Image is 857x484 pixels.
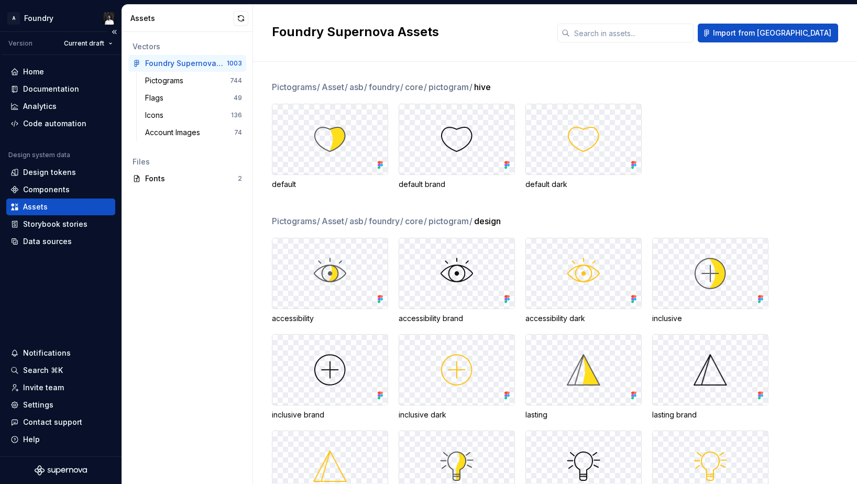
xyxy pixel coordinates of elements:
div: lasting brand [652,410,768,420]
a: Components [6,181,115,198]
span: / [317,216,320,226]
span: hive [474,81,491,93]
div: Storybook stories [23,219,87,229]
div: Vectors [133,41,242,52]
div: 49 [234,94,242,102]
input: Search in assets... [570,24,694,42]
div: 2 [238,174,242,183]
div: Pictograms [145,75,188,86]
div: 136 [231,111,242,119]
span: Pictograms [272,215,321,227]
span: foundry [369,215,404,227]
div: Data sources [23,236,72,247]
div: Settings [23,400,53,410]
span: Asset [322,215,348,227]
span: / [345,216,348,226]
svg: Supernova Logo [35,465,87,476]
a: Foundry Supernova Assets1003 [128,55,246,72]
span: core [405,81,427,93]
a: Icons136 [141,107,246,124]
span: / [424,216,427,226]
div: Version [8,39,32,48]
span: asb [349,215,368,227]
div: Notifications [23,348,71,358]
button: Import from [GEOGRAPHIC_DATA] [698,24,838,42]
div: default [272,179,388,190]
button: Notifications [6,345,115,361]
div: accessibility [272,313,388,324]
a: Account Images74 [141,124,246,141]
div: 74 [234,128,242,137]
a: Code automation [6,115,115,132]
span: Import from [GEOGRAPHIC_DATA] [713,28,831,38]
div: Home [23,67,44,77]
div: Analytics [23,101,57,112]
button: AFoundryRaj Narandas [2,7,119,29]
div: default brand [399,179,515,190]
div: Flags [145,93,168,103]
img: Raj Narandas [103,12,115,25]
span: Asset [322,81,348,93]
div: Foundry [24,13,53,24]
button: Search ⌘K [6,362,115,379]
div: Fonts [145,173,238,184]
div: Foundry Supernova Assets [145,58,223,69]
button: Collapse sidebar [107,25,122,39]
span: Current draft [64,39,104,48]
div: Design tokens [23,167,76,178]
span: design [474,215,501,227]
div: Contact support [23,417,82,427]
a: Fonts2 [128,170,246,187]
h2: Foundry Supernova Assets [272,24,545,40]
a: Settings [6,397,115,413]
div: Design system data [8,151,70,159]
a: Analytics [6,98,115,115]
div: 1003 [227,59,242,68]
span: / [364,82,367,92]
div: lasting [525,410,642,420]
a: Design tokens [6,164,115,181]
a: Storybook stories [6,216,115,233]
button: Help [6,431,115,448]
span: pictogram [429,81,473,93]
span: / [400,216,403,226]
button: Contact support [6,414,115,431]
div: Icons [145,110,168,120]
div: Help [23,434,40,445]
span: / [469,216,473,226]
span: / [424,82,427,92]
span: / [469,82,473,92]
span: / [364,216,367,226]
span: pictogram [429,215,473,227]
div: Search ⌘K [23,365,63,376]
a: Flags49 [141,90,246,106]
span: asb [349,81,368,93]
div: inclusive dark [399,410,515,420]
span: foundry [369,81,404,93]
div: Components [23,184,70,195]
div: Files [133,157,242,167]
div: Assets [130,13,234,24]
div: inclusive brand [272,410,388,420]
div: default dark [525,179,642,190]
span: Pictograms [272,81,321,93]
span: core [405,215,427,227]
a: Assets [6,199,115,215]
a: Home [6,63,115,80]
span: / [400,82,403,92]
div: inclusive [652,313,768,324]
div: accessibility dark [525,313,642,324]
div: Account Images [145,127,204,138]
div: Documentation [23,84,79,94]
a: Pictograms744 [141,72,246,89]
a: Documentation [6,81,115,97]
span: / [345,82,348,92]
div: 744 [230,76,242,85]
span: / [317,82,320,92]
div: A [7,12,20,25]
div: Invite team [23,382,64,393]
a: Invite team [6,379,115,396]
button: Current draft [59,36,117,51]
a: Data sources [6,233,115,250]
